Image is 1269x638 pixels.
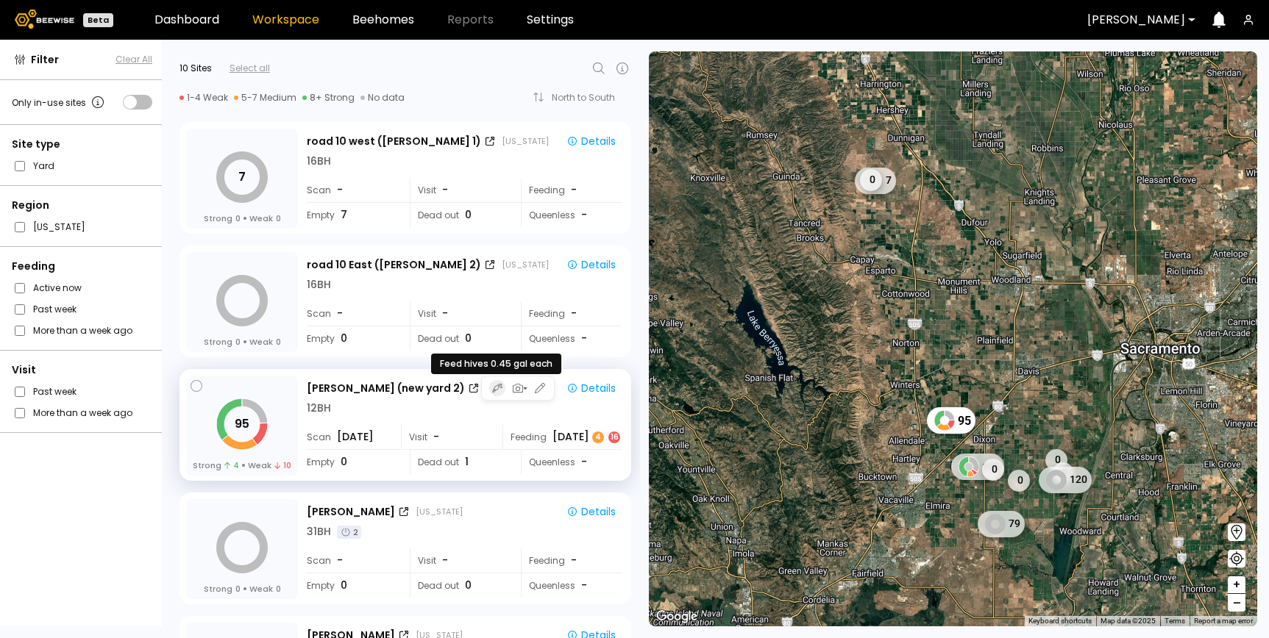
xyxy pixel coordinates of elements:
div: Visit [401,425,502,449]
span: 0 [276,212,281,224]
div: Scan [307,425,399,449]
div: Scan [307,301,399,326]
div: Only in-use sites [12,93,107,111]
div: Feeding [521,178,622,202]
button: + [1228,576,1245,594]
div: Details [566,381,616,395]
span: - [337,306,343,321]
div: Scan [307,178,399,202]
div: Empty [307,573,399,598]
div: 0 [859,169,881,191]
a: Dashboard [154,14,219,26]
div: road 10 East ([PERSON_NAME] 2) [307,257,481,273]
div: Region [12,198,152,213]
div: North to South [552,93,625,102]
span: Reports [447,14,494,26]
div: [PERSON_NAME] [307,504,395,520]
div: 120 [1038,467,1091,493]
span: - [581,454,587,470]
a: Beehomes [352,14,414,26]
img: Beewise logo [15,10,74,29]
div: [US_STATE] [416,506,463,517]
div: Strong Weak [204,336,281,348]
span: Map data ©2025 [1101,617,1156,625]
div: Dead out [410,450,511,474]
span: 0 [341,454,347,470]
span: 0 [276,336,281,348]
span: – [1233,594,1241,612]
span: 4 [224,459,239,471]
label: Yard [33,158,54,173]
div: Strong Weak [204,212,281,224]
div: 115 [950,454,1003,480]
span: [DATE] [337,429,374,445]
div: 0 [981,459,1003,481]
span: - [442,182,448,198]
button: Keyboard shortcuts [1028,616,1092,626]
div: 95 [927,407,975,434]
label: More than a week ago [33,405,132,420]
a: Workspace [252,14,319,26]
label: Active now [33,280,82,295]
span: + [1232,576,1241,594]
div: No data [360,92,405,104]
span: - [442,553,448,568]
div: [US_STATE] [502,135,549,147]
a: Open this area in Google Maps (opens a new window) [653,607,701,626]
div: road 10 west ([PERSON_NAME] 1) [307,134,481,149]
span: - [581,207,587,223]
label: [US_STATE] [33,219,85,234]
div: 10 Sites [179,62,212,75]
div: [US_STATE] [502,259,549,270]
span: 0 [276,583,281,595]
div: Feed hives 0.45 gal each [431,354,561,374]
div: Empty [307,203,399,227]
tspan: 95 [235,415,249,432]
div: Queenless [521,573,622,598]
tspan: 7 [238,168,246,185]
span: 0 [341,578,347,593]
div: 0 [1045,449,1067,471]
span: Filter [31,52,59,68]
button: Details [561,132,622,151]
div: Queenless [521,203,622,227]
span: - [433,429,439,445]
span: 0 [465,207,472,223]
div: Feeding [12,259,152,274]
button: Details [561,379,622,398]
div: [DATE] [552,429,622,445]
span: - [581,578,587,593]
div: [PERSON_NAME] (new yard 2) [307,381,465,396]
div: 1-4 Weak [179,92,228,104]
div: Select all [230,62,270,75]
div: Site type [12,137,152,152]
div: 31 BH [307,524,331,540]
div: - [571,306,578,321]
label: Past week [33,301,77,317]
span: 0 [465,331,472,346]
div: Feeding [521,548,622,573]
span: - [581,331,587,346]
div: 16 BH [307,277,331,293]
button: Details [561,502,622,521]
div: Visit [410,301,511,326]
div: Feeding [521,301,622,326]
span: 10 [274,459,291,471]
div: 2 [337,526,361,539]
span: - [337,182,343,198]
span: 0 [235,212,241,224]
span: - [442,306,448,321]
a: Terms (opens in new tab) [1165,617,1185,625]
button: Details [561,255,622,274]
div: Queenless [521,450,622,474]
div: 7 [854,168,895,194]
span: 0 [341,331,347,346]
div: Feeding [502,425,622,449]
div: Dead out [410,573,511,598]
div: Dead out [410,326,511,351]
span: 0 [465,578,472,593]
label: More than a week ago [33,323,132,338]
div: Dead out [410,203,511,227]
div: Empty [307,326,399,351]
div: Visit [12,362,152,378]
